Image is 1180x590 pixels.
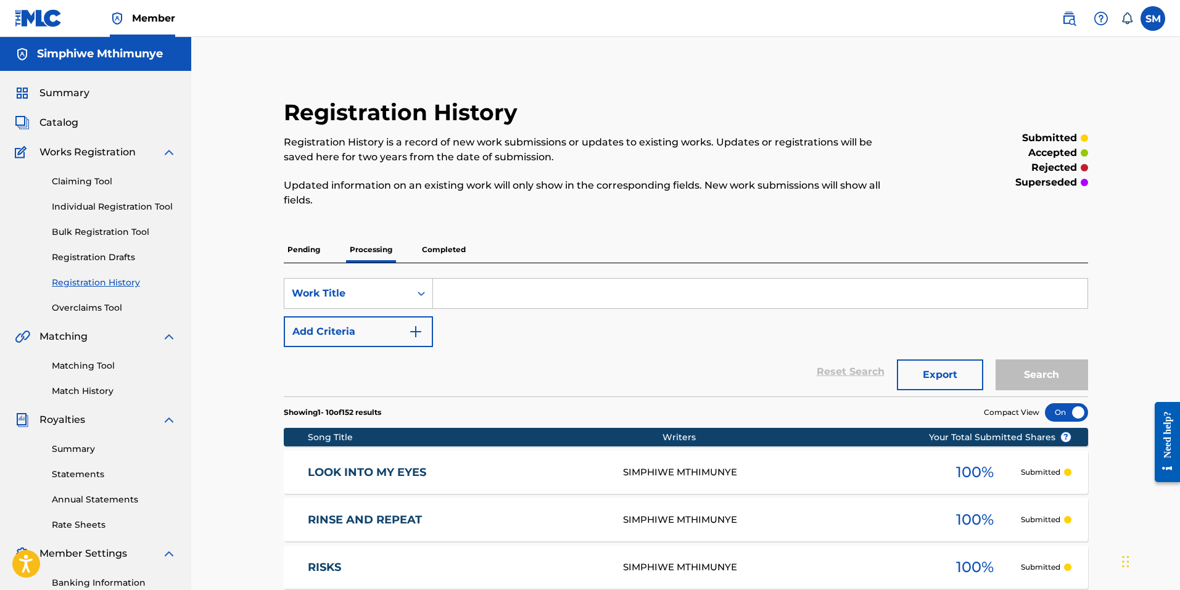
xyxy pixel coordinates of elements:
[956,556,994,578] span: 100 %
[52,276,176,289] a: Registration History
[52,301,176,314] a: Overclaims Tool
[110,11,125,26] img: Top Rightsholder
[15,546,30,561] img: Member Settings
[346,237,396,263] p: Processing
[15,412,30,427] img: Royalties
[15,47,30,62] img: Accounts
[15,9,62,27] img: MLC Logo
[1021,514,1060,525] p: Submitted
[1022,131,1077,145] p: submitted
[52,175,176,188] a: Claiming Tool
[15,86,30,100] img: Summary
[623,560,929,575] div: SIMPHIWE MTHIMUNYE
[284,135,903,165] p: Registration History is a record of new work submissions or updates to existing works. Updates or...
[1021,562,1060,573] p: Submitted
[52,518,176,531] a: Rate Sheets
[1145,392,1180,491] iframe: Resource Center
[37,47,163,61] h5: Simphiwe Mthimunye
[1015,175,1077,190] p: superseded
[284,407,381,418] p: Showing 1 - 10 of 152 results
[1094,11,1108,26] img: help
[1141,6,1165,31] div: User Menu
[308,431,662,444] div: Song Title
[284,278,1088,396] form: Search Form
[52,576,176,589] a: Banking Information
[308,560,606,575] a: RISKS
[897,359,983,390] button: Export
[929,431,1071,444] span: Your Total Submitted Shares
[1021,467,1060,478] p: Submitted
[623,465,929,480] div: SIMPHIWE MTHIMUNYE
[308,513,606,527] a: RINSE AND REPEAT
[284,178,903,208] p: Updated information on an existing work will only show in the corresponding fields. New work subm...
[15,86,89,100] a: SummarySummary
[39,546,127,561] span: Member Settings
[162,546,176,561] img: expand
[956,509,994,531] span: 100 %
[52,443,176,456] a: Summary
[162,145,176,160] img: expand
[39,115,78,130] span: Catalog
[1031,160,1077,175] p: rejected
[39,329,88,344] span: Matching
[623,513,929,527] div: SIMPHIWE MTHIMUNYE
[408,324,423,339] img: 9d2ae6d4665cec9f34b9.svg
[15,329,30,344] img: Matching
[162,412,176,427] img: expand
[15,115,78,130] a: CatalogCatalog
[15,145,31,160] img: Works Registration
[52,200,176,213] a: Individual Registration Tool
[52,251,176,264] a: Registration Drafts
[1089,6,1113,31] div: Help
[52,385,176,398] a: Match History
[132,11,175,25] span: Member
[1028,145,1077,160] p: accepted
[662,431,968,444] div: Writers
[308,465,606,480] a: LOOK INTO MY EYES
[956,461,994,483] span: 100 %
[1118,531,1180,590] iframe: Chat Widget
[52,468,176,481] a: Statements
[284,99,524,126] h2: Registration History
[1062,11,1076,26] img: search
[39,145,136,160] span: Works Registration
[284,316,433,347] button: Add Criteria
[162,329,176,344] img: expand
[39,412,85,427] span: Royalties
[1061,432,1071,442] span: ?
[1121,12,1133,25] div: Notifications
[52,226,176,239] a: Bulk Registration Tool
[1122,543,1129,580] div: Drag
[39,86,89,100] span: Summary
[1057,6,1081,31] a: Public Search
[418,237,469,263] p: Completed
[52,359,176,372] a: Matching Tool
[15,115,30,130] img: Catalog
[52,493,176,506] a: Annual Statements
[292,286,403,301] div: Work Title
[284,237,324,263] p: Pending
[984,407,1039,418] span: Compact View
